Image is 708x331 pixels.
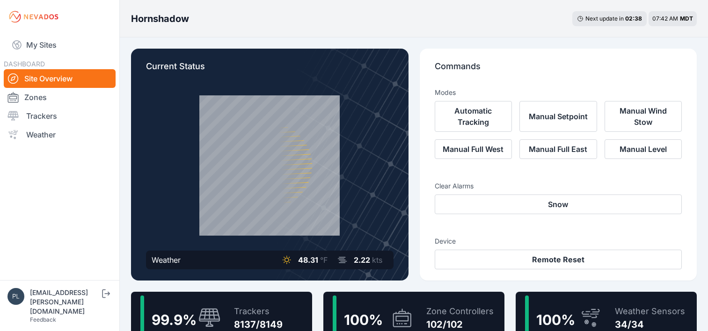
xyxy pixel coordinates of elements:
[344,311,383,328] span: 100 %
[435,101,512,132] button: Automatic Tracking
[435,139,512,159] button: Manual Full West
[30,288,100,316] div: [EMAIL_ADDRESS][PERSON_NAME][DOMAIN_NAME]
[30,316,56,323] a: Feedback
[426,305,494,318] div: Zone Controllers
[435,250,682,269] button: Remote Reset
[131,12,189,25] h3: Hornshadow
[4,34,116,56] a: My Sites
[131,7,189,31] nav: Breadcrumb
[519,139,597,159] button: Manual Full East
[152,311,197,328] span: 99.9 %
[536,311,575,328] span: 100 %
[4,60,45,68] span: DASHBOARD
[372,255,382,265] span: kts
[354,255,370,265] span: 2.22
[4,125,116,144] a: Weather
[435,237,682,246] h3: Device
[605,101,682,132] button: Manual Wind Stow
[435,88,456,97] h3: Modes
[234,318,283,331] div: 8137/8149
[234,305,283,318] div: Trackers
[298,255,318,265] span: 48.31
[615,305,685,318] div: Weather Sensors
[652,15,678,22] span: 07:42 AM
[435,194,682,214] button: Snow
[435,181,682,191] h3: Clear Alarms
[4,88,116,107] a: Zones
[625,15,642,22] div: 02 : 38
[435,60,682,80] p: Commands
[146,60,394,80] p: Current Status
[680,15,693,22] span: MDT
[4,69,116,88] a: Site Overview
[7,9,60,24] img: Nevados
[605,139,682,159] button: Manual Level
[519,101,597,132] button: Manual Setpoint
[585,15,624,22] span: Next update in
[152,254,181,266] div: Weather
[426,318,494,331] div: 102/102
[7,288,24,305] img: plsmith@sundt.com
[320,255,328,265] span: °F
[615,318,685,331] div: 34/34
[4,107,116,125] a: Trackers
